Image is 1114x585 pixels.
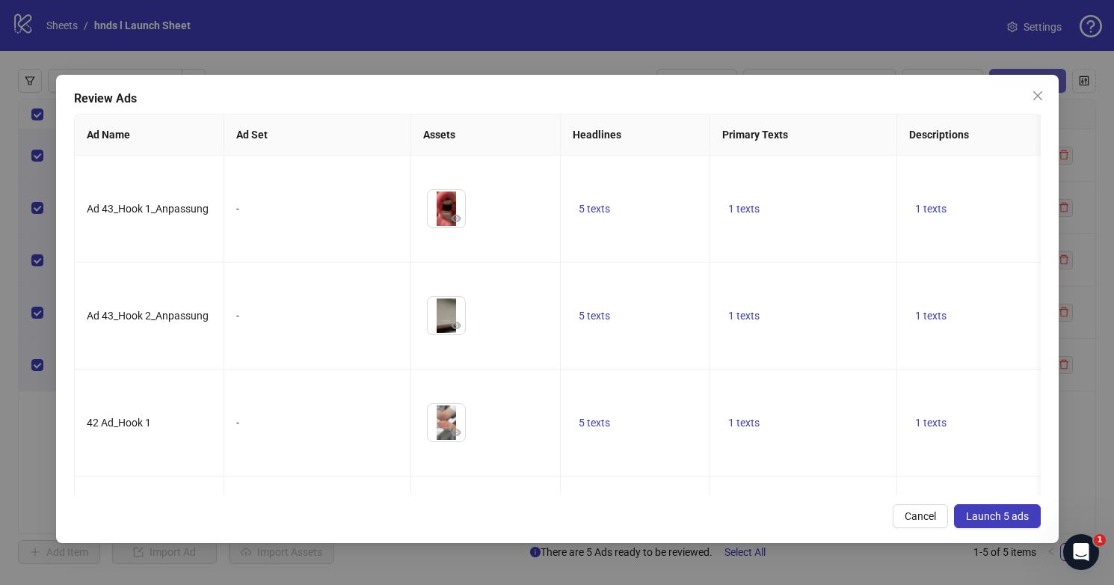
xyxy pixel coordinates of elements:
span: 5 texts [579,417,610,429]
span: 5 texts [579,310,610,322]
span: eye [451,213,461,224]
button: Cancel [893,504,948,528]
span: Ad 43_Hook 2_Anpassung [87,310,209,322]
span: 5 texts [579,203,610,215]
button: 1 texts [909,414,953,432]
th: Headlines [561,114,710,156]
button: Preview [447,316,465,334]
div: - [236,414,398,431]
span: Launch 5 ads [966,510,1029,522]
th: Ad Name [75,114,224,156]
th: Ad Set [224,114,411,156]
span: 1 [1094,534,1106,546]
button: 1 texts [909,200,953,218]
button: 5 texts [573,200,616,218]
span: 1 texts [915,203,947,215]
button: 1 texts [722,414,766,432]
button: 1 texts [722,307,766,325]
span: Ad 43_Hook 1_Anpassung [87,203,209,215]
span: 42 Ad_Hook 1 [87,417,151,429]
button: 1 texts [909,307,953,325]
th: Assets [411,114,561,156]
button: 5 texts [573,307,616,325]
span: eye [451,320,461,331]
span: close [1032,90,1044,102]
img: Asset 1 [428,190,465,227]
span: 1 texts [915,417,947,429]
span: Cancel [905,510,936,522]
span: 1 texts [728,310,760,322]
span: 1 texts [728,203,760,215]
img: Asset 1 [428,297,465,334]
th: Descriptions [897,114,1084,156]
button: Close [1026,84,1050,108]
iframe: Intercom live chat [1063,534,1099,570]
button: Preview [447,423,465,441]
button: 5 texts [573,414,616,432]
th: Primary Texts [710,114,897,156]
button: Launch 5 ads [954,504,1041,528]
div: - [236,200,398,217]
span: eye [451,427,461,438]
div: Review Ads [74,90,1041,108]
span: 1 texts [728,417,760,429]
button: 1 texts [722,200,766,218]
img: Asset 1 [428,404,465,441]
button: Preview [447,209,465,227]
div: - [236,307,398,324]
span: 1 texts [915,310,947,322]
